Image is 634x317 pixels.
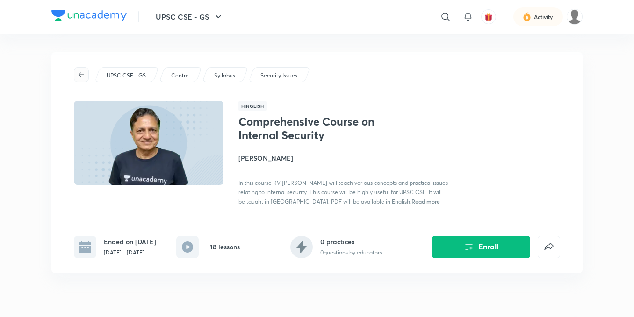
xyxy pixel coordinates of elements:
[214,71,235,80] p: Syllabus
[260,71,297,80] p: Security Issues
[51,10,127,24] a: Company Logo
[259,71,299,80] a: Security Issues
[238,115,391,142] h1: Comprehensive Course on Internal Security
[484,13,493,21] img: avatar
[104,237,156,247] h6: Ended on [DATE]
[320,248,382,257] p: 0 questions by educators
[210,242,240,252] h6: 18 lessons
[171,71,189,80] p: Centre
[523,11,531,22] img: activity
[320,237,382,247] h6: 0 practices
[432,236,530,258] button: Enroll
[481,9,496,24] button: avatar
[238,101,267,111] span: Hinglish
[411,197,440,205] span: Read more
[238,179,448,205] span: In this course RV [PERSON_NAME] will teach various concepts and practical issues relating to inte...
[567,9,583,25] img: Saurav Kumar
[72,100,225,186] img: Thumbnail
[105,71,148,80] a: UPSC CSE - GS
[238,153,448,163] h4: [PERSON_NAME]
[104,248,156,257] p: [DATE] - [DATE]
[538,236,560,258] button: false
[150,7,230,26] button: UPSC CSE - GS
[51,10,127,21] img: Company Logo
[213,71,237,80] a: Syllabus
[170,71,191,80] a: Centre
[107,71,146,80] p: UPSC CSE - GS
